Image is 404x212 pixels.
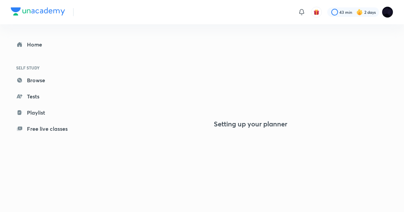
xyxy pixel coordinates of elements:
[356,9,363,16] img: streak
[382,6,393,18] img: Megha Gor
[311,7,322,18] button: avatar
[11,62,89,73] h6: SELF STUDY
[11,73,89,87] a: Browse
[11,122,89,135] a: Free live classes
[313,9,319,15] img: avatar
[11,7,65,16] img: Company Logo
[214,120,287,128] h4: Setting up your planner
[11,38,89,51] a: Home
[11,90,89,103] a: Tests
[11,106,89,119] a: Playlist
[11,7,65,17] a: Company Logo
